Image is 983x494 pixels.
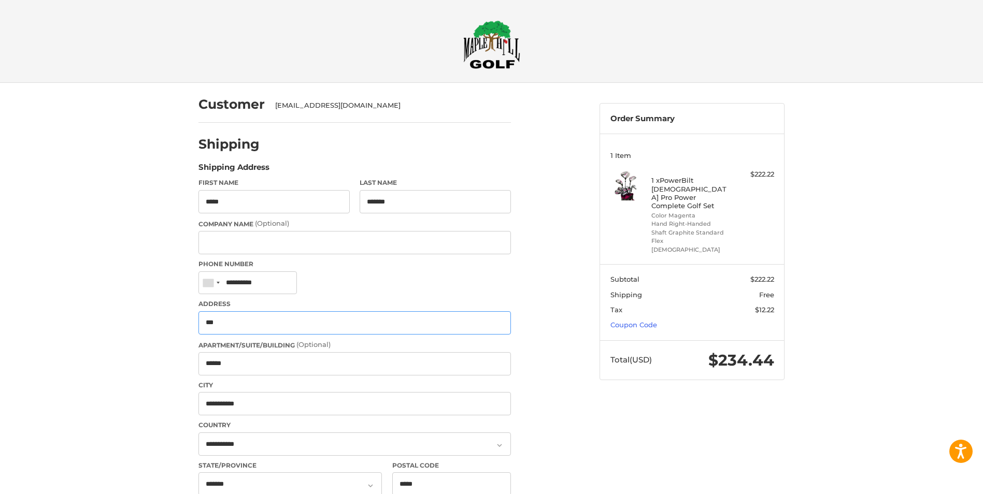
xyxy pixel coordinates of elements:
[708,351,774,370] span: $234.44
[610,355,652,365] span: Total (USD)
[198,178,350,187] label: First Name
[198,420,511,430] label: Country
[198,259,511,269] label: Phone Number
[463,20,520,69] img: Maple Hill Golf
[651,211,731,220] li: Color Magenta
[610,306,622,314] span: Tax
[198,299,511,309] label: Address
[296,340,331,348] small: (Optional)
[198,162,269,178] legend: Shipping Address
[651,228,731,237] li: Shaft Graphite Standard
[275,100,501,111] div: [EMAIL_ADDRESS][DOMAIN_NAME]
[651,176,731,210] h4: 1 x PowerBilt [DEMOGRAPHIC_DATA] Pro Power Complete Golf Set
[651,220,731,228] li: Hand Right-Handed
[198,136,260,152] h2: Shipping
[897,466,983,494] iframe: Google Customer Reviews
[198,340,511,350] label: Apartment/Suite/Building
[198,381,511,390] label: City
[198,96,265,112] h2: Customer
[610,114,774,124] h3: Order Summary
[610,290,642,299] span: Shipping
[360,178,511,187] label: Last Name
[198,461,382,470] label: State/Province
[755,306,774,314] span: $12.22
[198,219,511,229] label: Company Name
[610,151,774,159] h3: 1 Item
[759,290,774,299] span: Free
[610,321,657,329] a: Coupon Code
[651,237,731,254] li: Flex [DEMOGRAPHIC_DATA]
[750,275,774,283] span: $222.22
[733,169,774,180] div: $222.22
[255,219,289,227] small: (Optional)
[610,275,639,283] span: Subtotal
[392,461,511,470] label: Postal Code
